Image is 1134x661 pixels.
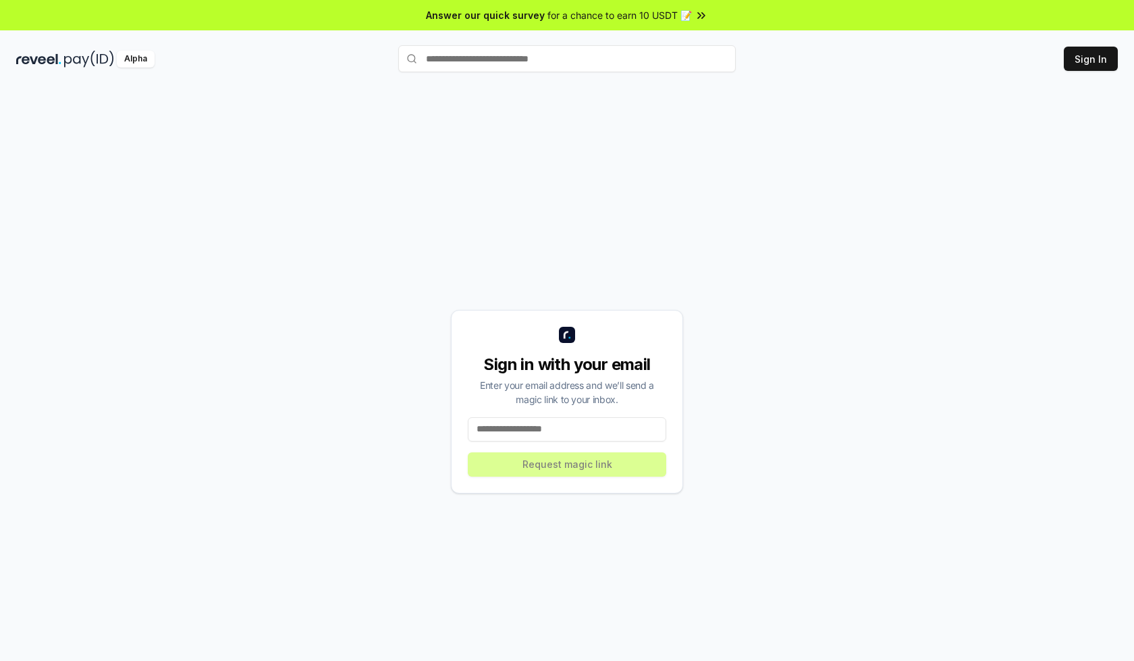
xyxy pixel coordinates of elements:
[117,51,155,68] div: Alpha
[559,327,575,343] img: logo_small
[16,51,61,68] img: reveel_dark
[426,8,545,22] span: Answer our quick survey
[547,8,692,22] span: for a chance to earn 10 USDT 📝
[1064,47,1118,71] button: Sign In
[64,51,114,68] img: pay_id
[468,378,666,406] div: Enter your email address and we’ll send a magic link to your inbox.
[468,354,666,375] div: Sign in with your email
